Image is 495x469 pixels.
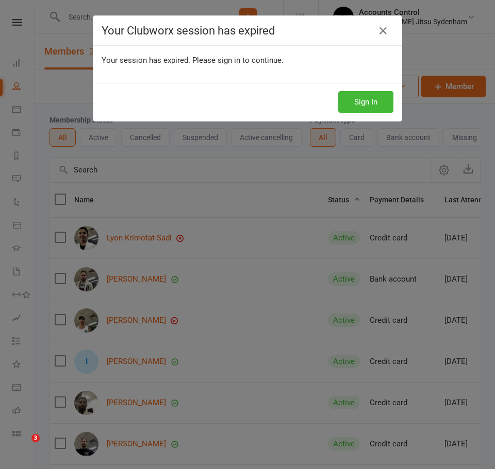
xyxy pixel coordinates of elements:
[102,56,284,65] span: Your session has expired. Please sign in to continue.
[31,434,40,442] span: 3
[338,91,393,113] button: Sign In
[375,23,391,39] a: Close
[102,24,393,37] h4: Your Clubworx session has expired
[10,434,35,459] iframe: Intercom live chat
